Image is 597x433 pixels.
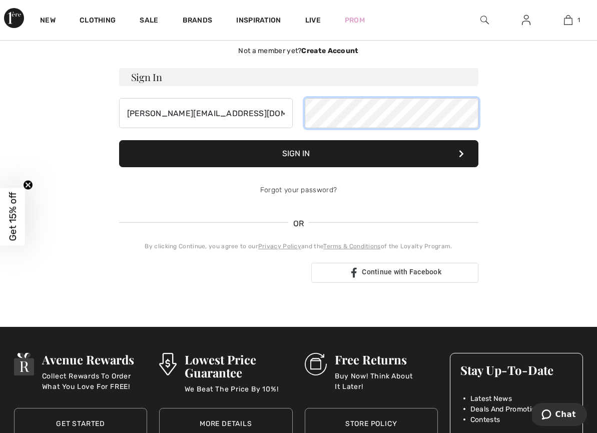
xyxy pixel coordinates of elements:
[522,14,530,26] img: My Info
[119,242,478,251] div: By clicking Continue, you agree to our and the of the Loyalty Program.
[564,14,572,26] img: My Bag
[288,218,309,230] span: OR
[311,263,478,283] a: Continue with Facebook
[4,8,24,28] img: 1ère Avenue
[305,353,327,375] img: Free Returns
[335,371,437,391] p: Buy Now! Think About It Later!
[7,192,19,241] span: Get 15% off
[470,393,512,404] span: Latest News
[548,14,589,26] a: 1
[140,16,158,27] a: Sale
[480,14,489,26] img: search the website
[119,140,478,167] button: Sign In
[119,46,478,56] div: Not a member yet?
[470,414,500,425] span: Contests
[258,243,301,250] a: Privacy Policy
[159,353,176,375] img: Lowest Price Guarantee
[119,98,293,128] input: E-mail
[80,16,116,27] a: Clothing
[335,353,437,366] h3: Free Returns
[514,14,538,27] a: Sign In
[114,262,308,284] iframe: Sign in with Google Button
[301,47,358,55] strong: Create Account
[470,404,543,414] span: Deals And Promotions
[119,68,478,86] h3: Sign In
[460,363,572,376] h3: Stay Up-To-Date
[23,180,33,190] button: Close teaser
[14,353,34,375] img: Avenue Rewards
[260,186,337,194] a: Forgot your password?
[236,16,281,27] span: Inspiration
[40,16,56,27] a: New
[362,268,441,276] span: Continue with Facebook
[183,16,213,27] a: Brands
[345,15,365,26] a: Prom
[532,403,587,428] iframe: Opens a widget where you can chat to one of our agents
[42,371,148,391] p: Collect Rewards To Order What You Love For FREE!
[185,353,293,379] h3: Lowest Price Guarantee
[185,384,293,404] p: We Beat The Price By 10%!
[323,243,380,250] a: Terms & Conditions
[42,353,148,366] h3: Avenue Rewards
[577,16,580,25] span: 1
[305,15,321,26] a: Live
